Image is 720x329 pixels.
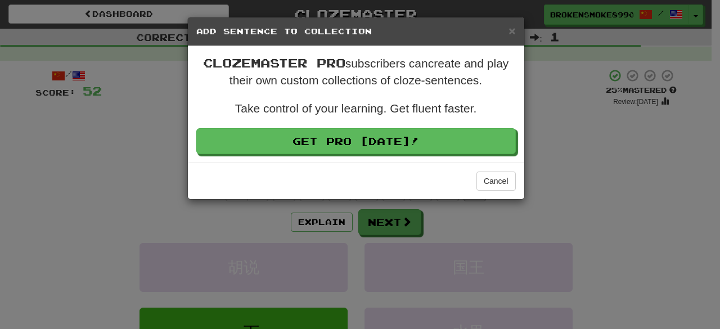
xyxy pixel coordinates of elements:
p: Take control of your learning. Get fluent faster. [196,100,516,117]
h5: Add Sentence to Collection [196,26,516,37]
button: Cancel [476,172,516,191]
a: Get Pro [DATE]! [196,128,516,154]
button: Close [508,25,515,37]
span: Clozemaster Pro [203,56,345,70]
span: × [508,24,515,37]
p: subscribers can create and play their own custom collections of cloze-sentences. [196,55,516,89]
